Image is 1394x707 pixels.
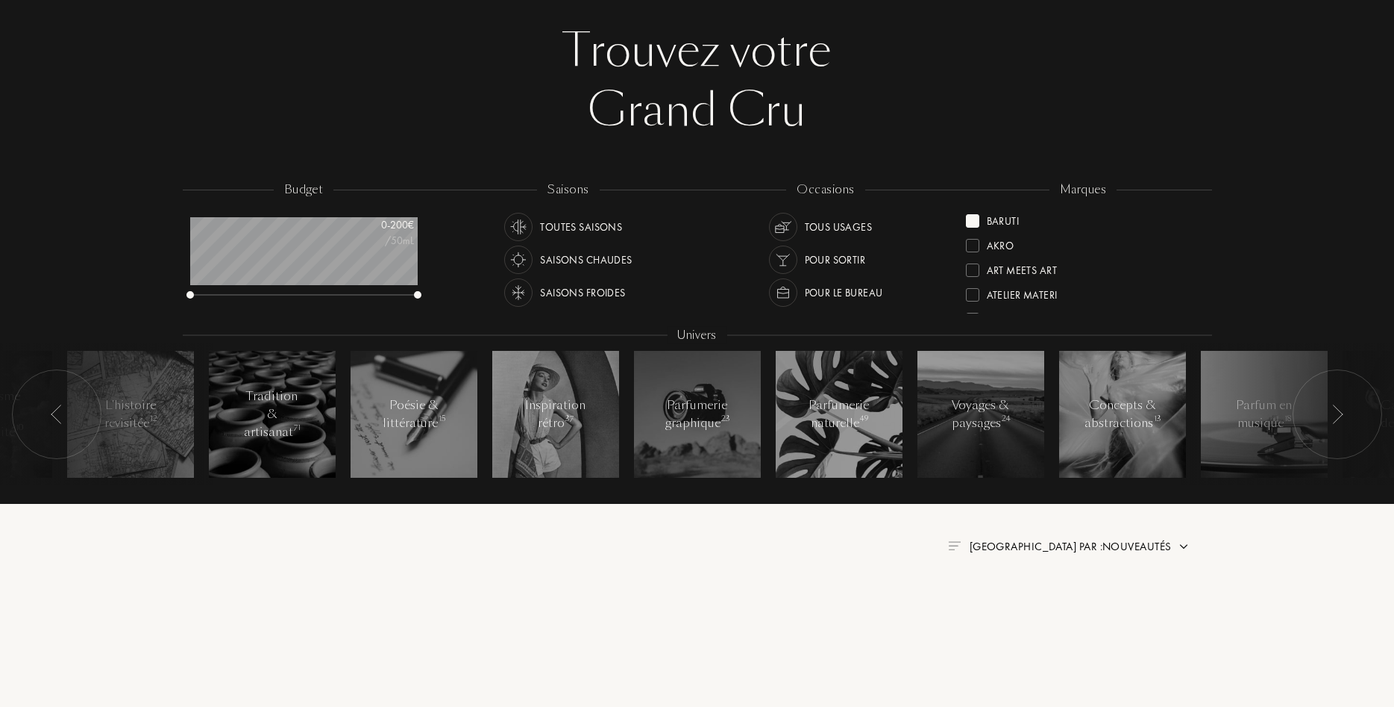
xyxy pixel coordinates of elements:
[1178,541,1190,552] img: arrow.png
[1084,396,1161,432] div: Concepts & abstractions
[508,217,529,237] img: usage_season_average_white.svg
[274,181,334,199] div: budget
[721,414,730,424] span: 23
[508,249,529,270] img: usage_season_hot_white.svg
[805,246,866,274] div: Pour sortir
[51,405,63,424] img: arr_left.svg
[987,233,1014,253] div: Akro
[540,278,625,307] div: Saisons froides
[382,396,445,432] div: Poésie & littérature
[987,282,1058,302] div: Atelier Materi
[540,246,632,274] div: Saisons chaudes
[786,181,864,199] div: occasions
[294,423,301,433] span: 71
[948,541,960,550] img: filter_by.png
[860,414,868,424] span: 49
[1049,181,1117,199] div: marques
[439,414,445,424] span: 15
[773,217,794,237] img: usage_occasion_all_white.svg
[508,282,529,303] img: usage_season_cold_white.svg
[949,396,1012,432] div: Voyages & paysages
[987,258,1057,278] div: Art Meets Art
[339,217,414,233] div: 0 - 200 €
[970,539,1172,554] span: [GEOGRAPHIC_DATA] par : Nouveautés
[1154,414,1161,424] span: 13
[339,233,414,249] div: /50mL
[805,278,883,307] div: Pour le bureau
[565,414,574,424] span: 37
[540,213,622,241] div: Toutes saisons
[524,396,587,432] div: Inspiration rétro
[665,396,729,432] div: Parfumerie graphique
[807,396,870,432] div: Parfumerie naturelle
[194,21,1201,81] div: Trouvez votre
[1002,414,1011,424] span: 24
[987,208,1020,228] div: Baruti
[192,598,251,657] img: pf_empty.png
[240,387,304,441] div: Tradition & artisanat
[805,213,873,241] div: Tous usages
[194,81,1201,140] div: Grand Cru
[773,282,794,303] img: usage_occasion_work_white.svg
[987,307,1061,327] div: Binet-Papillon
[667,327,726,344] div: Univers
[537,181,599,199] div: saisons
[1331,405,1343,424] img: arr_left.svg
[773,249,794,270] img: usage_occasion_party_white.svg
